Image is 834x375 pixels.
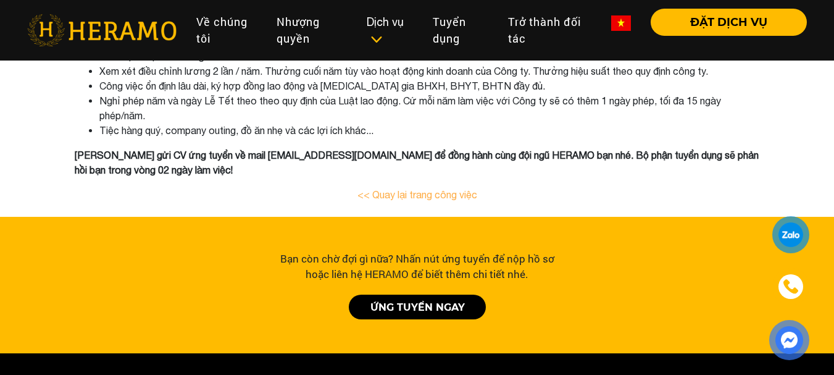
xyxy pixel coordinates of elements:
img: subToggleIcon [370,33,383,46]
li: Công việc ổn định lâu dài, ký hợp đồng lao động và [MEDICAL_DATA] gia BHXH, BHYT, BHTN đầy đủ. [99,78,760,93]
a: ỨNG TUYỂN NGAY [349,295,486,319]
img: phone-icon [784,280,798,293]
img: vn-flag.png [611,15,631,31]
a: Trở thành đối tác [498,9,601,52]
a: Về chúng tôi [186,9,267,52]
button: ĐẶT DỊCH VỤ [651,9,807,36]
li: Xem xét điều chỉnh lương 2 lần / năm. Thưởng cuối năm tùy vào hoạt động kinh doanh của Công ty. T... [99,64,760,78]
div: Dịch vụ [367,14,413,47]
li: Tiệc hàng quý, company outing, đồ ăn nhẹ và các lợi ích khác... [99,123,760,138]
a: phone-icon [774,270,807,303]
a: Tuyển dụng [423,9,498,52]
li: Nghỉ phép năm và ngày Lễ Tết theo theo quy định của Luật lao động. Cứ mỗi năm làm việc với Công t... [99,93,760,123]
a: ĐẶT DỊCH VỤ [641,17,807,28]
img: heramo-logo.png [27,14,177,46]
a: << Quay lại trang công việc [357,189,477,200]
b: [PERSON_NAME] gửi CV ứng tuyển về mail [EMAIL_ADDRESS][DOMAIN_NAME] để đồng hành cùng đội ngũ HER... [75,150,759,175]
a: Nhượng quyền [267,9,357,52]
div: Bạn còn chờ đợi gì nữa? Nhấn nút ứng tuyển để nộp hồ sơ hoặc liên hệ HERAMO để biết thêm chi tiết... [273,251,562,282]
